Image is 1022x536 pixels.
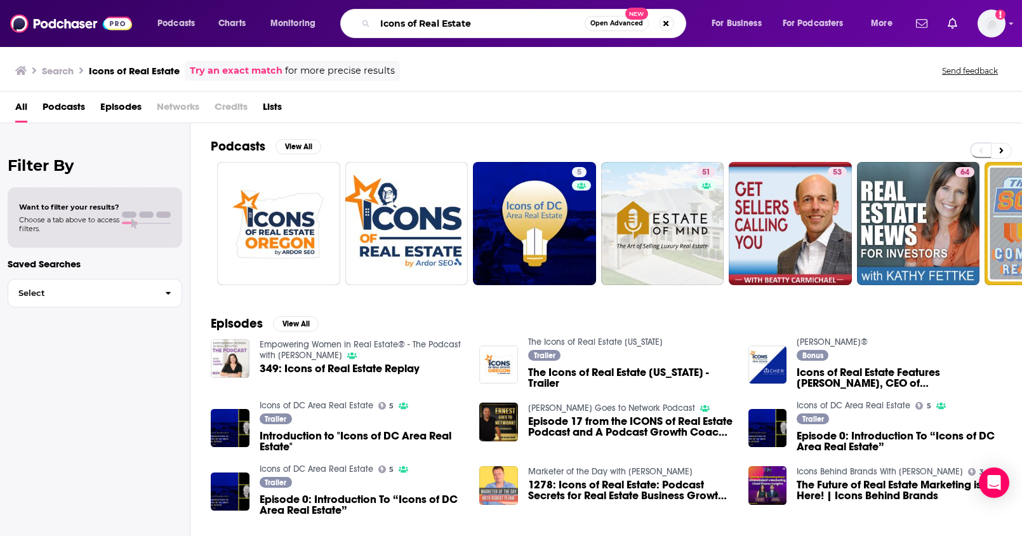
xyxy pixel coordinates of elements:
[528,367,733,389] span: The Icons of Real Estate [US_STATE] - Trailer
[262,13,332,34] button: open menu
[783,15,844,32] span: For Podcasters
[979,467,1009,498] div: Open Intercom Messenger
[260,494,465,516] span: Episode 0: Introduction To “Icons of DC Area Real Estate”
[528,416,733,438] span: Episode 17 from the ICONS of Real Estate Podcast and A Podcast Growth Coach - [PERSON_NAME]
[797,337,868,347] a: Cher®
[211,316,319,332] a: EpisodesView All
[43,97,85,123] a: Podcasts
[100,97,142,123] a: Episodes
[260,363,420,374] a: 349: Icons of Real Estate Replay
[42,65,74,77] h3: Search
[157,97,199,123] span: Networks
[572,167,587,177] a: 5
[211,316,263,332] h2: Episodes
[479,466,518,505] img: 1278: Icons of Real Estate: Podcast Secrets for Real Estate Business Growth with Coach Tomás Fonseca
[748,345,787,384] img: Icons of Real Estate Features Eric Chebil, CEO of Cher l The First Real Estate Digital Concierge!
[712,15,762,32] span: For Business
[10,11,132,36] img: Podchaser - Follow, Share and Rate Podcasts
[528,479,733,501] span: 1278: Icons of Real Estate: Podcast Secrets for Real Estate Business Growth with Coach [PERSON_NAME]
[697,167,715,177] a: 51
[802,352,823,359] span: Bonus
[729,162,852,285] a: 53
[797,431,1002,452] a: Episode 0: Introduction To “Icons of DC Area Real Estate”
[190,64,282,78] a: Try an exact match
[978,10,1005,37] button: Show profile menu
[389,403,394,409] span: 5
[927,403,931,409] span: 5
[211,138,321,154] a: PodcastsView All
[210,13,253,34] a: Charts
[938,65,1002,76] button: Send feedback
[955,167,974,177] a: 64
[911,13,932,34] a: Show notifications dropdown
[528,466,693,477] a: Marketer of the Day with Robert Plank
[577,166,581,179] span: 5
[265,415,286,423] span: Trailer
[479,345,518,384] a: The Icons of Real Estate Oregon - Trailer
[797,367,1002,389] span: Icons of Real Estate Features [PERSON_NAME], CEO of [PERSON_NAME] l The First Real Estate Digital...
[275,139,321,154] button: View All
[590,20,643,27] span: Open Advanced
[211,138,265,154] h2: Podcasts
[473,162,596,285] a: 5
[534,352,555,359] span: Trailer
[528,367,733,389] a: The Icons of Real Estate Oregon - Trailer
[601,162,724,285] a: 51
[8,258,182,270] p: Saved Searches
[8,289,155,297] span: Select
[797,479,1002,501] a: The Future of Real Estate Marketing is Here! | Icons Behind Brands
[378,466,394,473] a: 5
[797,400,910,411] a: Icons of DC Area Real Estate
[19,203,119,211] span: Want to filter your results?
[270,15,315,32] span: Monitoring
[915,402,931,410] a: 5
[978,10,1005,37] span: Logged in as kochristina
[157,15,195,32] span: Podcasts
[960,166,969,179] span: 64
[285,64,395,78] span: for more precise results
[211,339,249,378] img: 349: Icons of Real Estate Replay
[479,403,518,441] a: Episode 17 from the ICONS of Real Estate Podcast and A Podcast Growth Coach - Kris Reid
[862,13,908,34] button: open menu
[748,466,787,505] a: The Future of Real Estate Marketing is Here! | Icons Behind Brands
[263,97,282,123] a: Lists
[585,16,649,31] button: Open AdvancedNew
[215,97,248,123] span: Credits
[8,156,182,175] h2: Filter By
[748,409,787,448] img: Episode 0: Introduction To “Icons of DC Area Real Estate”
[352,9,698,38] div: Search podcasts, credits, & more...
[260,431,465,452] a: Introduction to "Icons of DC Area Real Estate"
[149,13,211,34] button: open menu
[857,162,980,285] a: 64
[833,166,842,179] span: 53
[797,466,963,477] a: Icons Behind Brands With Devleena
[211,472,249,511] img: Episode 0: Introduction To “Icons of DC Area Real Estate”
[265,479,286,486] span: Trailer
[389,467,394,472] span: 5
[625,8,648,20] span: New
[15,97,27,123] span: All
[378,402,394,410] a: 5
[218,15,246,32] span: Charts
[828,167,847,177] a: 53
[978,10,1005,37] img: User Profile
[797,367,1002,389] a: Icons of Real Estate Features Eric Chebil, CEO of Cher l The First Real Estate Digital Concierge!
[968,468,984,476] a: 3
[89,65,180,77] h3: Icons of Real Estate
[774,13,862,34] button: open menu
[19,215,119,233] span: Choose a tab above to access filters.
[703,13,778,34] button: open menu
[260,464,373,474] a: Icons of DC Area Real Estate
